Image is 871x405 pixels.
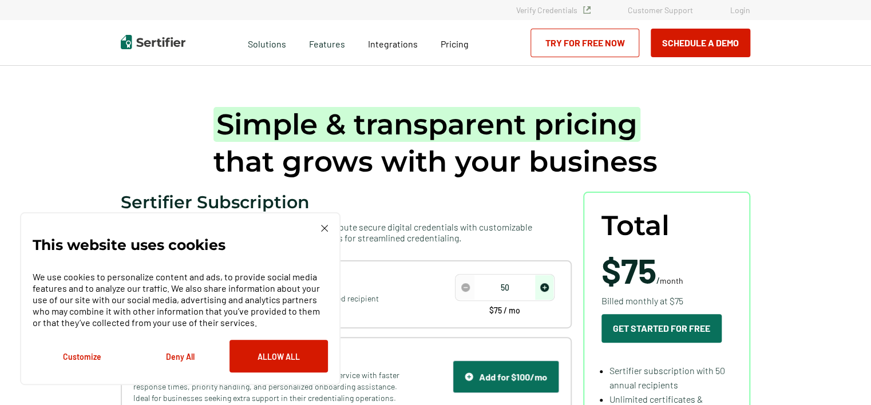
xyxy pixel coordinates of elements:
span: Integrations [368,38,418,49]
img: Cookie Popup Close [321,225,328,232]
a: Try for Free Now [530,29,639,57]
span: month [660,276,683,285]
img: Increase Icon [540,283,549,292]
h1: that grows with your business [213,106,658,180]
a: Integrations [368,35,418,50]
span: Sertifier subscription with 50 annual recipients [609,365,725,390]
div: Add for $100/mo [465,371,547,382]
span: Access Sertifier’s platform to create, manage, and distribute secure digital credentials with cus... [121,221,572,243]
span: The Advanced Support Add-on offers enhanced customer service with faster response times, priority... [133,370,403,404]
span: Billed monthly at $75 [601,293,683,308]
span: decrease number [456,275,474,300]
p: We use cookies to personalize content and ads, to provide social media features and to analyze ou... [33,271,328,328]
a: Customer Support [628,5,693,15]
button: Get Started For Free [601,314,722,343]
span: / [601,253,683,287]
span: Sertifier Subscription [121,192,310,213]
span: $75 [601,249,656,291]
img: Sertifier | Digital Credentialing Platform [121,35,185,49]
p: This website uses cookies [33,239,225,251]
span: Simple & transparent pricing [213,107,640,142]
a: Login [730,5,750,15]
button: Deny All [131,340,229,372]
span: increase number [535,275,553,300]
img: Decrease Icon [461,283,470,292]
span: Pricing [441,38,469,49]
span: Total [601,210,670,241]
span: Features [309,35,345,50]
span: $75 / mo [489,307,520,315]
a: Pricing [441,35,469,50]
span: Solutions [248,35,286,50]
img: Support Icon [465,372,473,381]
a: Verify Credentials [516,5,591,15]
button: Allow All [229,340,328,372]
button: Support IconAdd for $100/mo [453,360,559,393]
img: Verified [583,6,591,14]
button: Customize [33,340,131,372]
button: Schedule a Demo [651,29,750,57]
